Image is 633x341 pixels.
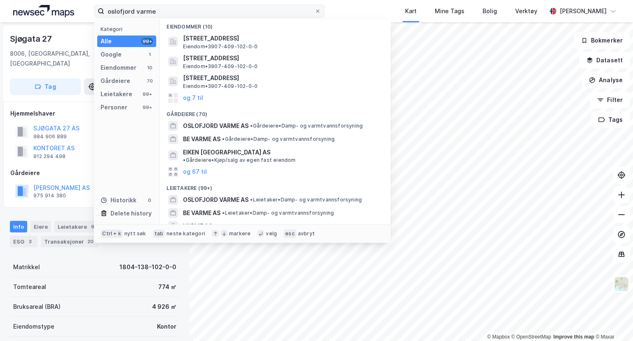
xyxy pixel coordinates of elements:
span: OSLOFJORD VARME AS [183,121,249,131]
span: Leietaker • Butikkh. el. [214,223,272,230]
img: Z [614,276,629,292]
div: markere [229,230,251,237]
button: Tags [591,111,630,128]
span: Leietaker • Damp- og varmtvannsforsyning [222,210,334,216]
span: Gårdeiere • Kjøp/salg av egen fast eiendom [183,157,295,163]
div: Matrikkel [13,262,40,272]
div: Delete history [110,208,152,218]
div: Verktøy [515,6,537,16]
div: Hjemmelshaver [10,109,179,118]
div: Kart [405,6,417,16]
span: [STREET_ADDRESS] [183,53,381,63]
div: Gårdeiere (70) [160,104,391,119]
span: VARME AS [183,221,212,231]
div: 3 [26,237,34,246]
a: OpenStreetMap [511,334,551,340]
div: Google [101,50,122,59]
div: neste kategori [166,230,205,237]
div: avbryt [298,230,315,237]
div: 8006, [GEOGRAPHIC_DATA], [GEOGRAPHIC_DATA] [10,49,115,69]
span: Gårdeiere • Damp- og varmtvannsforsyning [222,136,335,142]
span: BE VARME AS [183,208,220,218]
div: Leietakere [101,89,132,99]
span: [STREET_ADDRESS] [183,73,381,83]
div: 0 [146,197,153,204]
div: Gårdeiere [101,76,130,86]
span: • [222,210,225,216]
button: og 67 til [183,167,207,177]
div: 774 ㎡ [158,282,176,292]
span: • [214,223,216,229]
button: Analyse [582,72,630,88]
div: tab [153,230,165,238]
div: 1 [146,51,153,58]
div: Leietakere (99+) [160,178,391,193]
span: OSLOFJORD VARME AS [183,195,249,205]
div: Sjøgata 27 [10,32,54,45]
button: Tag [10,78,81,95]
div: 20 [86,237,95,246]
div: 99+ [141,91,153,97]
div: Bruksareal (BRA) [13,302,61,312]
div: Kontrollprogram for chat [592,301,633,341]
div: [PERSON_NAME] [560,6,607,16]
button: og 7 til [183,93,203,103]
span: • [222,136,225,142]
span: Eiendom • 3907-409-102-0-0 [183,83,258,90]
button: Datasett [579,52,630,69]
div: 912 294 498 [33,153,66,160]
div: Eiendommer (10) [160,17,391,32]
div: Leietakere [54,221,100,232]
div: Gårdeiere [10,168,179,178]
div: Kontor [157,322,176,332]
div: 99+ [141,38,153,45]
div: 1804-138-102-0-0 [120,262,176,272]
iframe: Chat Widget [592,301,633,341]
span: Eiendom • 3907-409-102-0-0 [183,63,258,70]
div: nytt søk [124,230,146,237]
div: Ctrl + k [101,230,123,238]
div: Tomteareal [13,282,46,292]
div: Alle [101,36,112,46]
span: • [250,123,253,129]
div: 975 914 380 [33,192,66,199]
input: Søk på adresse, matrikkel, gårdeiere, leietakere eller personer [104,5,314,17]
div: 9 [89,223,97,231]
div: Eiendomstype [13,322,54,332]
div: Transaksjoner [41,236,98,247]
img: logo.a4113a55bc3d86da70a041830d287a7e.svg [13,5,74,17]
span: Leietaker • Damp- og varmtvannsforsyning [250,197,362,203]
span: Gårdeiere • Damp- og varmtvannsforsyning [250,123,363,129]
button: Bokmerker [574,32,630,49]
div: Personer [101,102,127,112]
span: [STREET_ADDRESS] [183,33,381,43]
div: Info [10,221,27,232]
div: Kategori [101,26,156,32]
span: EIKEN [GEOGRAPHIC_DATA] AS [183,147,270,157]
div: esc [284,230,296,238]
a: Improve this map [553,334,594,340]
div: Mine Tags [435,6,464,16]
div: 99+ [141,104,153,111]
div: velg [266,230,277,237]
button: Filter [590,92,630,108]
div: Eiere [30,221,51,232]
div: ESG [10,236,38,247]
div: 10 [146,64,153,71]
div: 4 926 ㎡ [152,302,176,312]
div: 70 [146,78,153,84]
span: Eiendom • 3907-409-102-0-0 [183,43,258,50]
div: Historikk [101,195,136,205]
div: Eiendommer [101,63,136,73]
a: Mapbox [487,334,510,340]
span: BE VARME AS [183,134,220,144]
div: Bolig [483,6,497,16]
div: 984 906 889 [33,133,67,140]
span: • [183,157,185,163]
span: • [250,197,253,203]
